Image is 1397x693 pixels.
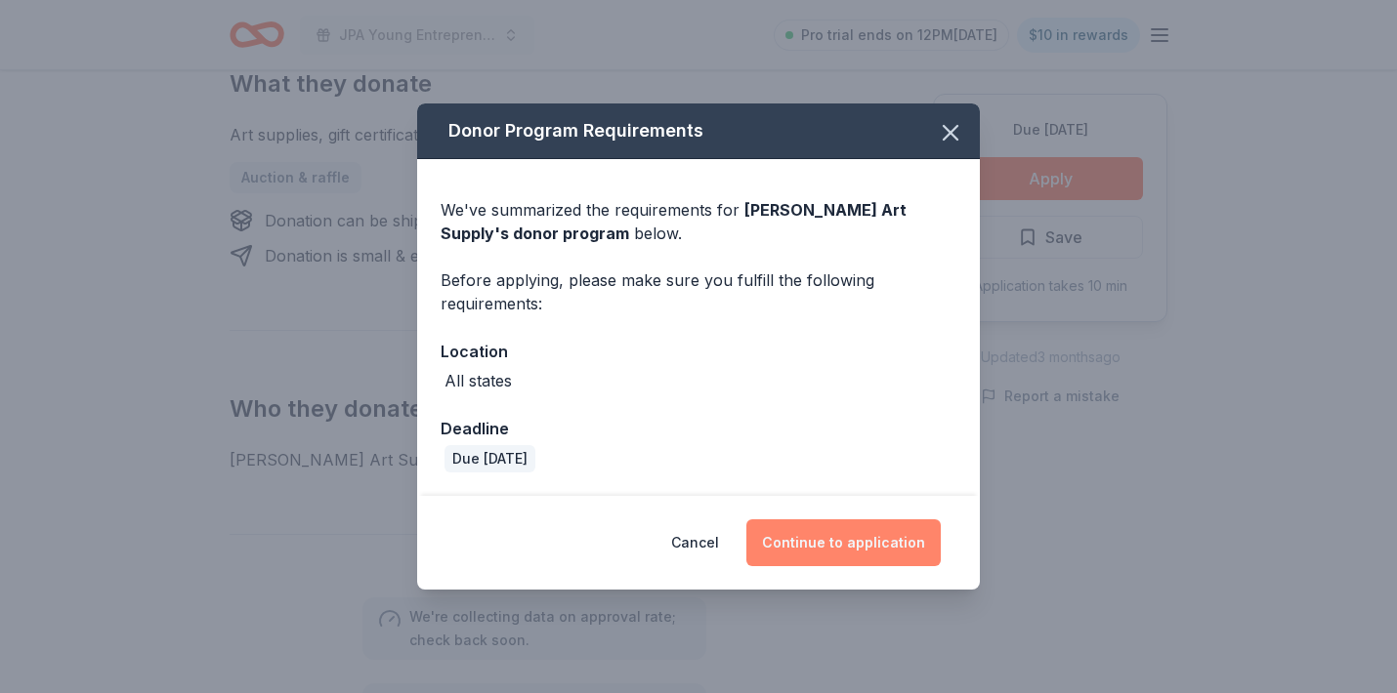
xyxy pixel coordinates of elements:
button: Continue to application [746,519,941,566]
div: We've summarized the requirements for below. [441,198,956,245]
div: Deadline [441,416,956,441]
div: Location [441,339,956,364]
button: Cancel [671,519,719,566]
div: Before applying, please make sure you fulfill the following requirements: [441,268,956,315]
div: All states [444,369,512,392]
div: Due [DATE] [444,445,535,472]
div: Donor Program Requirements [417,103,980,159]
